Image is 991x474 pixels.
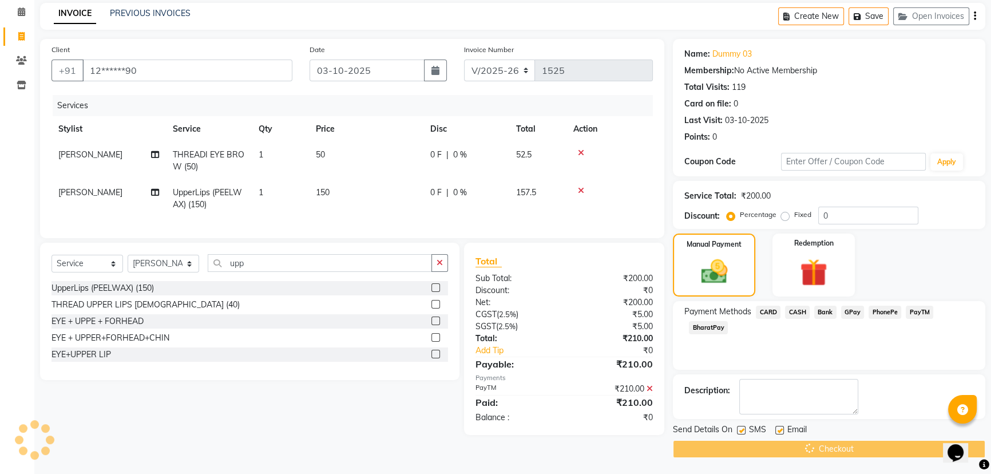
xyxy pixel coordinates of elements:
[259,149,263,160] span: 1
[430,149,442,161] span: 0 F
[814,306,837,319] span: Bank
[564,412,661,424] div: ₹0
[208,254,432,272] input: Search or Scan
[51,315,144,327] div: EYE + UPPE + FORHEAD
[453,149,467,161] span: 0 %
[564,285,661,297] div: ₹0
[475,373,653,383] div: Payments
[475,321,496,331] span: SGST
[684,190,736,202] div: Service Total:
[930,153,963,171] button: Apply
[467,333,564,345] div: Total:
[684,385,730,397] div: Description:
[173,149,244,172] span: THREADI EYE BROW (50)
[252,116,309,142] th: Qty
[725,114,768,127] div: 03-10-2025
[564,333,661,345] div: ₹210.00
[684,81,730,93] div: Total Visits:
[869,306,901,319] span: PhonePe
[564,357,661,371] div: ₹210.00
[309,116,423,142] th: Price
[316,149,325,160] span: 50
[499,310,516,319] span: 2.5%
[778,7,844,25] button: Create New
[51,332,169,344] div: EYE + UPPER+FORHEAD+CHIN
[684,131,710,143] div: Points:
[740,210,776,220] label: Percentage
[684,306,751,318] span: Payment Methods
[564,272,661,285] div: ₹200.00
[446,187,449,199] span: |
[82,60,292,81] input: Search by Name/Mobile/Email/Code
[566,116,653,142] th: Action
[841,306,865,319] span: GPay
[689,321,728,334] span: BharatPay
[498,322,516,331] span: 2.5%
[467,297,564,309] div: Net:
[475,309,497,319] span: CGST
[564,396,661,409] div: ₹210.00
[430,187,442,199] span: 0 F
[673,424,732,438] span: Send Details On
[467,357,564,371] div: Payable:
[475,255,502,267] span: Total
[509,116,566,142] th: Total
[741,190,771,202] div: ₹200.00
[580,345,661,357] div: ₹0
[51,45,70,55] label: Client
[906,306,933,319] span: PayTM
[467,412,564,424] div: Balance :
[712,48,752,60] a: Dummy 03
[316,187,330,197] span: 150
[785,306,810,319] span: CASH
[467,345,581,357] a: Add Tip
[51,349,111,361] div: EYE+UPPER LIP
[446,149,449,161] span: |
[467,309,564,321] div: ( )
[684,65,734,77] div: Membership:
[943,428,980,463] iframe: chat widget
[259,187,263,197] span: 1
[684,48,710,60] div: Name:
[684,65,974,77] div: No Active Membership
[453,187,467,199] span: 0 %
[564,309,661,321] div: ₹5.00
[110,8,191,18] a: PREVIOUS INVOICES
[166,116,252,142] th: Service
[564,321,661,333] div: ₹5.00
[516,187,536,197] span: 157.5
[467,383,564,395] div: PayTM
[749,424,766,438] span: SMS
[467,285,564,297] div: Discount:
[310,45,325,55] label: Date
[516,149,532,160] span: 52.5
[564,297,661,309] div: ₹200.00
[54,3,96,24] a: INVOICE
[712,131,717,143] div: 0
[423,116,509,142] th: Disc
[794,210,811,220] label: Fixed
[684,156,781,168] div: Coupon Code
[684,114,723,127] div: Last Visit:
[794,238,834,248] label: Redemption
[173,187,242,210] span: UpperLips (PEELWAX) (150)
[464,45,514,55] label: Invoice Number
[684,210,720,222] div: Discount:
[58,149,122,160] span: [PERSON_NAME]
[893,7,969,25] button: Open Invoices
[684,98,731,110] div: Card on file:
[849,7,889,25] button: Save
[791,255,836,290] img: _gift.svg
[58,187,122,197] span: [PERSON_NAME]
[467,321,564,333] div: ( )
[467,272,564,285] div: Sub Total:
[781,153,926,171] input: Enter Offer / Coupon Code
[756,306,780,319] span: CARD
[732,81,746,93] div: 119
[51,299,240,311] div: THREAD UPPER LIPS [DEMOGRAPHIC_DATA] (40)
[51,116,166,142] th: Stylist
[693,256,736,287] img: _cash.svg
[51,60,84,81] button: +91
[53,95,661,116] div: Services
[564,383,661,395] div: ₹210.00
